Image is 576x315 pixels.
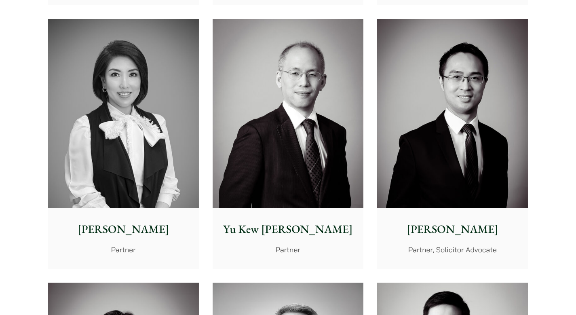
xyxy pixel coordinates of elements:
p: Partner [219,244,357,255]
p: Partner [55,244,192,255]
p: Partner, Solicitor Advocate [384,244,521,255]
p: Yu Kew [PERSON_NAME] [219,221,357,238]
a: [PERSON_NAME] Partner [48,19,199,269]
p: [PERSON_NAME] [55,221,192,238]
p: [PERSON_NAME] [384,221,521,238]
a: Yu Kew [PERSON_NAME] Partner [213,19,363,269]
a: [PERSON_NAME] Partner, Solicitor Advocate [377,19,528,269]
